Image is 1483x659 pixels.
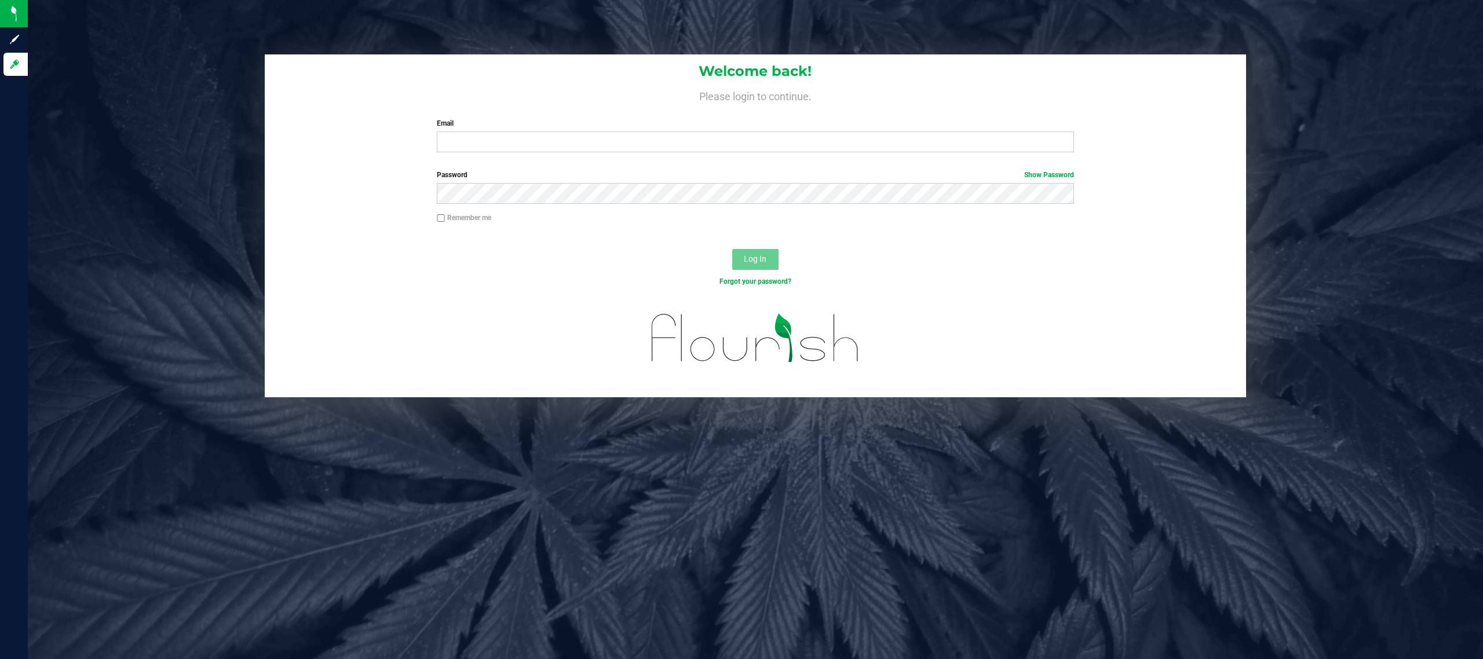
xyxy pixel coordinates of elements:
[437,214,445,222] input: Remember me
[437,118,1074,129] label: Email
[1024,171,1074,179] a: Show Password
[9,58,20,70] inline-svg: Log in
[265,64,1247,79] h1: Welcome back!
[437,171,467,179] span: Password
[732,249,779,270] button: Log In
[265,88,1247,102] h4: Please login to continue.
[9,34,20,45] inline-svg: Sign up
[633,299,878,378] img: flourish_logo.svg
[437,213,491,223] label: Remember me
[719,277,791,285] a: Forgot your password?
[744,254,766,263] span: Log In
